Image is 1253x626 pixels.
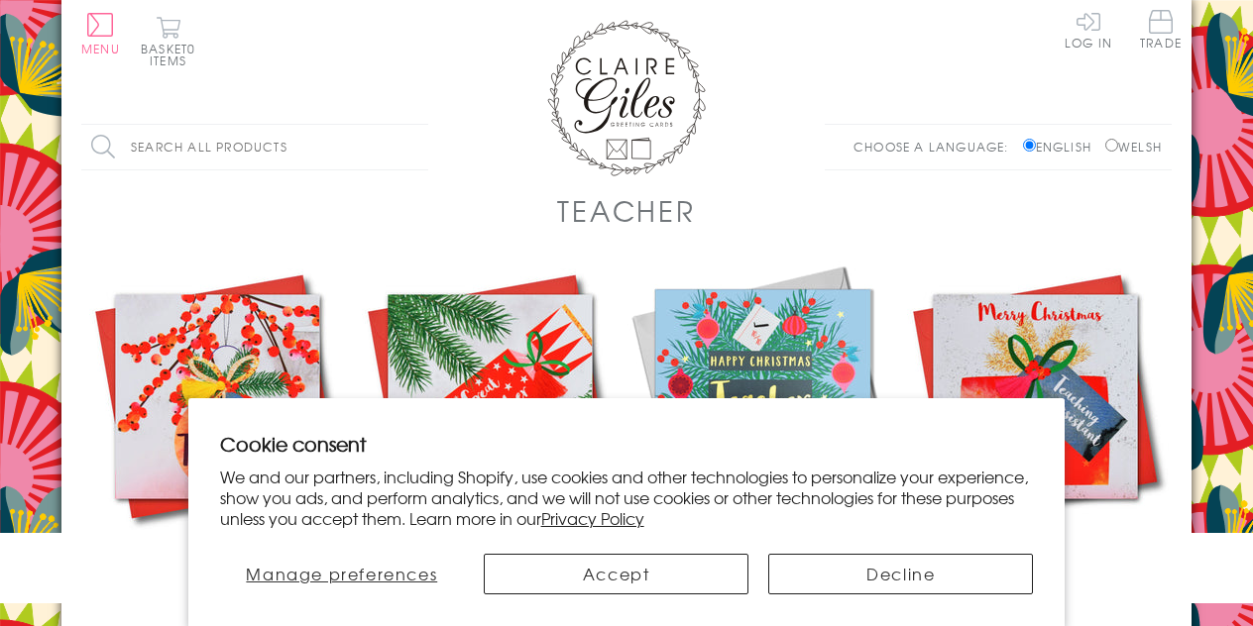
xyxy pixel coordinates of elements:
a: Log In [1065,10,1112,49]
img: Christmas Card, Cracker, To a Great Teacher, Happy Christmas, Tassel Embellished [354,261,626,533]
a: Privacy Policy [541,506,644,530]
img: Christmas Card, Present, Merry Christmas, Teaching Assistant, Tassel Embellished [899,261,1172,533]
a: Trade [1140,10,1182,52]
a: Christmas Card, Teacher Wreath and Baubles, text foiled in shiny gold £3.50 Add to Basket [626,261,899,604]
img: Claire Giles Greetings Cards [547,20,706,176]
button: Decline [768,554,1033,594]
input: Search all products [81,125,428,169]
label: Welsh [1105,138,1162,156]
a: Christmas Card, Present, Merry Christmas, Teaching Assistant, Tassel Embellished £3.75 Add to Basket [899,261,1172,604]
label: English [1023,138,1101,156]
h1: Teacher [557,190,695,231]
p: Choose a language: [854,138,1019,156]
span: Manage preferences [246,562,437,585]
a: Christmas Card, Bauble and Berries, Great Teacher, Tassel Embellished £3.75 Add to Basket [81,261,354,604]
input: Welsh [1105,139,1118,152]
input: Search [408,125,428,169]
span: Menu [81,40,120,57]
p: We and our partners, including Shopify, use cookies and other technologies to personalize your ex... [220,467,1034,528]
span: 0 items [150,40,195,69]
img: Christmas Card, Teacher Wreath and Baubles, text foiled in shiny gold [626,261,899,533]
a: Christmas Card, Cracker, To a Great Teacher, Happy Christmas, Tassel Embellished £3.75 Add to Basket [354,261,626,604]
span: Trade [1140,10,1182,49]
button: Menu [81,13,120,54]
input: English [1023,139,1036,152]
button: Manage preferences [220,554,464,594]
img: Christmas Card, Bauble and Berries, Great Teacher, Tassel Embellished [81,261,354,533]
button: Basket0 items [141,16,195,66]
button: Accept [484,554,748,594]
h2: Cookie consent [220,430,1034,458]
